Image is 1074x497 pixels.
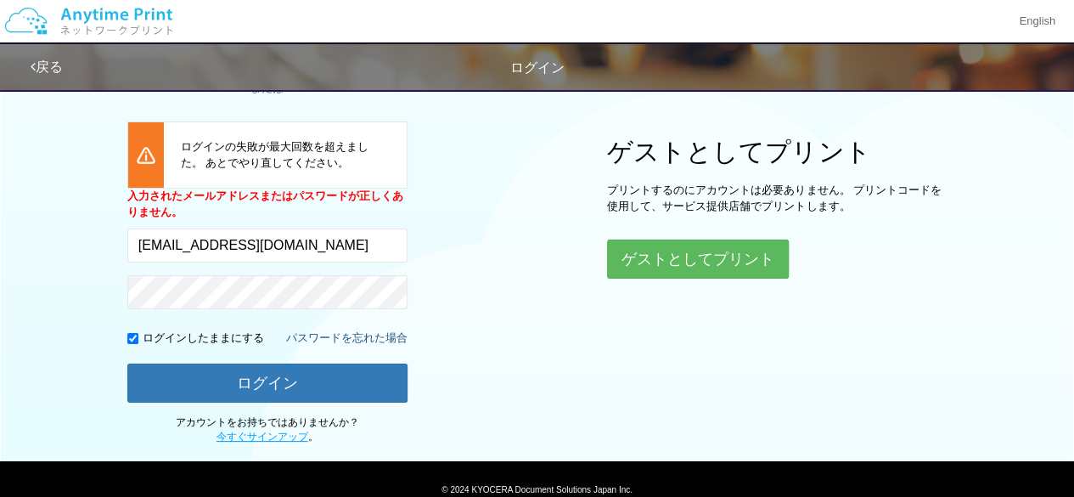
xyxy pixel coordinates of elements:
[441,483,633,494] span: © 2024 KYOCERA Document Solutions Japan Inc.
[143,330,264,347] p: ログインしたままにする
[127,415,408,444] p: アカウントをお持ちではありませんか？
[286,330,408,347] a: パスワードを忘れた場合
[128,138,164,172] img: icn_error.png
[607,183,947,214] p: プリントするのにアカウントは必要ありません。 プリントコードを使用して、サービス提供店舗でプリントします。
[607,240,789,279] button: ゲストとしてプリント
[127,189,403,218] b: 入力されたメールアドレスまたはパスワードが正しくありません。
[164,122,407,188] div: ログインの失敗が最大回数を超えました。 あとでやり直してください。
[31,59,63,74] a: 戻る
[127,229,408,263] input: メールアドレス
[510,60,565,75] span: ログイン
[607,138,947,166] h1: ゲストとしてプリント
[127,364,408,403] button: ログイン
[216,431,308,443] a: 今すぐサインアップ
[216,431,318,443] span: 。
